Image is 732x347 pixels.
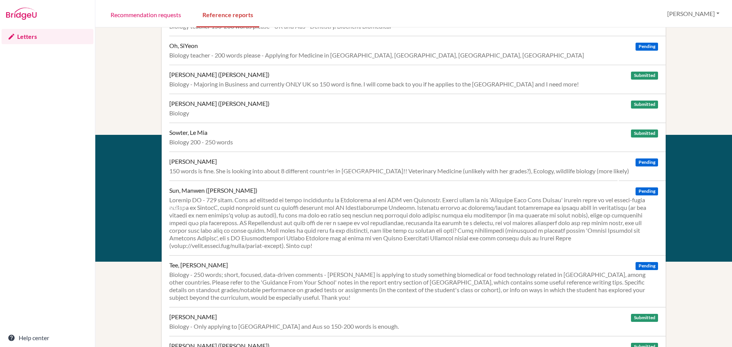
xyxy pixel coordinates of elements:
[169,181,666,255] a: Sun, Manwen ([PERSON_NAME]) Pending Loremip DO - 729 sitam. Cons ad elitsedd ei tempo Incididuntu...
[196,1,259,27] a: Reference reports
[169,261,228,269] div: Tee, [PERSON_NAME]
[169,313,217,321] div: [PERSON_NAME]
[169,152,666,181] a: [PERSON_NAME] Pending 150 words is fine. She is looking into about 8 different countries in [GEOG...
[169,307,666,336] a: [PERSON_NAME] Submitted Biology - Only applying to [GEOGRAPHIC_DATA] and Aus so 150-200 words is ...
[298,170,378,189] a: Email us at [EMAIL_ADDRESS][DOMAIN_NAME]
[169,138,658,146] div: Biology 200 - 250 words
[169,36,666,65] a: Oh, SiYeon Pending Biology teacher - 200 words please - Applying for Medicine in [GEOGRAPHIC_DATA...
[165,193,184,200] a: Privacy
[169,196,658,249] div: Loremip DO - 729 sitam. Cons ad elitsedd ei tempo Incididuntu la Etdolorema al eni ADM ven Quisno...
[165,170,192,177] a: Resources
[6,8,37,20] img: Bridge-U
[169,80,658,88] div: Biology - Majoring in Business and currently ONLY UK so 150 word is fine. I will come back to you...
[169,100,270,107] div: [PERSON_NAME] ([PERSON_NAME])
[169,255,666,307] a: Tee, [PERSON_NAME] Pending Biology - 250 words; short, focused, data-driven comments - [PERSON_NA...
[631,314,658,322] span: Submitted
[169,129,207,136] div: Sowter, Le Mia
[104,1,187,27] a: Recommendation requests
[664,6,723,21] button: [PERSON_NAME]
[631,101,658,109] span: Submitted
[636,262,658,270] span: Pending
[165,182,180,189] a: Terms
[169,65,666,94] a: [PERSON_NAME] ([PERSON_NAME]) Submitted Biology - Majoring in Business and currently ONLY UK so 1...
[165,204,186,211] a: Cookies
[298,153,405,162] div: Support
[165,216,217,223] a: Acknowledgements
[2,29,93,44] a: Letters
[589,153,620,166] img: logo_white@2x-f4f0deed5e89b7ecb1c2cc34c3e3d731f90f0f143d5ea2071677605dd97b5244.png
[169,51,658,59] div: Biology teacher - 200 words please - Applying for Medicine in [GEOGRAPHIC_DATA], [GEOGRAPHIC_DATA...
[169,271,658,301] div: Biology - 250 words; short, focused, data-driven comments - [PERSON_NAME] is applying to study so...
[169,323,658,330] div: Biology - Only applying to [GEOGRAPHIC_DATA] and Aus so 150-200 words is enough.
[165,153,281,162] div: About
[631,130,658,138] span: Submitted
[636,43,658,51] span: Pending
[2,330,93,345] a: Help center
[169,94,666,123] a: [PERSON_NAME] ([PERSON_NAME]) Submitted Biology
[636,187,658,195] span: Pending
[298,193,330,200] a: Help Center
[169,42,198,50] div: Oh, SiYeon
[169,109,658,117] div: Biology
[169,71,270,78] div: [PERSON_NAME] ([PERSON_NAME])
[631,72,658,80] span: Submitted
[169,123,666,152] a: Sowter, Le Mia Submitted Biology 200 - 250 words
